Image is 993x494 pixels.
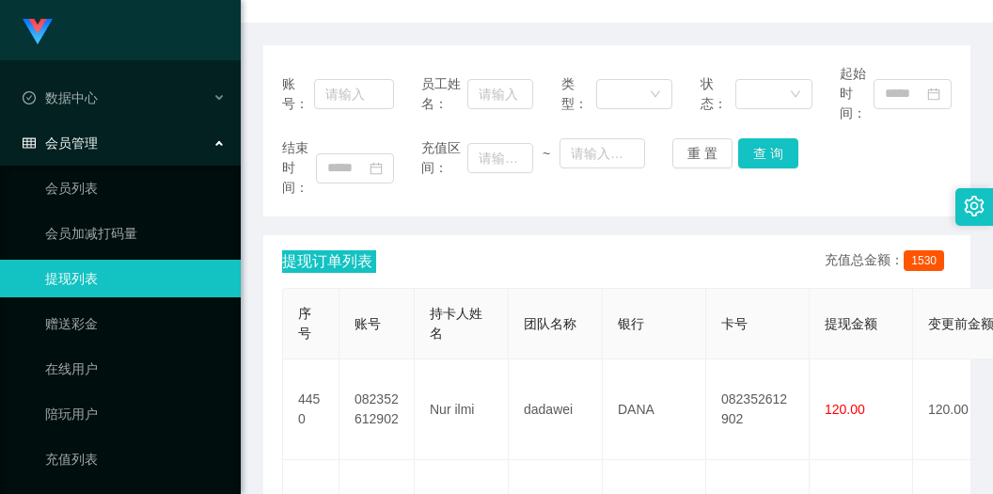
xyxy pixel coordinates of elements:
span: 提现金额 [825,316,877,331]
input: 请输入 [314,79,393,109]
span: 提现订单列表 [282,250,372,273]
a: 会员加减打码量 [45,215,226,252]
span: 员工姓名： [421,74,467,114]
i: 图标: check-circle-o [23,91,36,104]
input: 请输入 [467,79,533,109]
span: 账号 [355,316,381,331]
input: 请输入最大值为 [560,138,645,168]
td: 082352612902 [706,359,810,460]
button: 重 置 [672,138,733,168]
a: 提现列表 [45,260,226,297]
span: 1530 [904,250,944,271]
td: Nur ilmi [415,359,509,460]
span: 序号 [298,306,311,341]
button: 查 询 [738,138,798,168]
span: 结束时间： [282,138,316,198]
div: 充值总金额： [825,250,952,273]
span: 状态： [701,74,735,114]
a: 赠送彩金 [45,305,226,343]
td: 082352612902 [339,359,415,460]
span: 银行 [618,316,644,331]
a: 会员列表 [45,169,226,207]
span: 持卡人姓名 [430,306,482,341]
a: 充值列表 [45,440,226,478]
span: 起始时间： [840,64,874,123]
span: 卡号 [721,316,748,331]
a: 陪玩用户 [45,395,226,433]
i: 图标: setting [964,196,985,216]
i: 图标: calendar [370,162,383,175]
td: DANA [603,359,706,460]
img: logo.9652507e.png [23,19,53,45]
span: 团队名称 [524,316,576,331]
i: 图标: down [790,88,801,102]
td: dadawei [509,359,603,460]
input: 请输入最小值为 [467,143,533,173]
i: 图标: down [650,88,661,102]
span: 会员管理 [23,135,98,151]
i: 图标: table [23,136,36,150]
span: 充值区间： [421,138,467,178]
span: 120.00 [825,402,865,417]
td: 4450 [283,359,339,460]
span: 数据中心 [23,90,98,105]
span: 类型： [561,74,596,114]
span: ~ [533,144,560,164]
span: 账号： [282,74,314,114]
i: 图标: calendar [927,88,940,101]
a: 在线用户 [45,350,226,388]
